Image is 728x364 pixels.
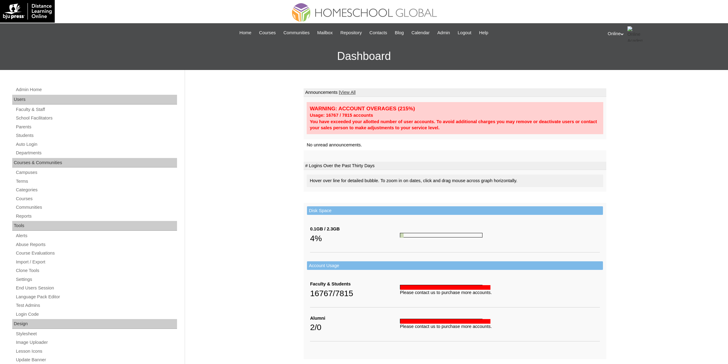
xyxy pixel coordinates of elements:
[437,29,450,36] span: Admin
[15,123,177,131] a: Parents
[395,29,404,36] span: Blog
[15,106,177,113] a: Faculty & Staff
[15,186,177,194] a: Categories
[15,141,177,148] a: Auto Login
[15,169,177,176] a: Campuses
[15,204,177,211] a: Communities
[280,29,313,36] a: Communities
[239,29,251,36] span: Home
[12,221,177,231] div: Tools
[15,276,177,283] a: Settings
[310,232,400,245] div: 4%
[15,212,177,220] a: Reports
[310,315,400,322] div: Alumni
[310,119,600,131] div: You have exceeded your allotted number of user accounts. To avoid additional charges you may remo...
[310,281,400,287] div: Faculty & Students
[304,162,606,170] td: # Logins Over the Past Thirty Days
[366,29,390,36] a: Contacts
[15,249,177,257] a: Course Evaluations
[392,29,407,36] a: Blog
[340,90,356,95] a: View All
[15,149,177,157] a: Departments
[412,29,430,36] span: Calendar
[283,29,310,36] span: Communities
[15,293,177,301] a: Language Pack Editor
[15,356,177,364] a: Update Banner
[340,29,362,36] span: Repository
[310,226,400,232] div: 0.1GB / 2.3GB
[12,319,177,329] div: Design
[476,29,491,36] a: Help
[479,29,488,36] span: Help
[15,339,177,346] a: Image Uploader
[15,86,177,94] a: Admin Home
[15,258,177,266] a: Import / Export
[15,241,177,248] a: Abuse Reports
[400,323,600,330] div: Please contact us to purchase more accounts.
[307,175,603,187] div: Hover over line for detailed bubble. To zoom in on dates, click and drag mouse across graph horiz...
[455,29,475,36] a: Logout
[310,321,400,333] div: 2/0
[434,29,453,36] a: Admin
[369,29,387,36] span: Contacts
[3,42,725,70] h3: Dashboard
[608,26,722,42] div: Online
[3,3,52,20] img: logo-white.png
[337,29,365,36] a: Repository
[314,29,336,36] a: Mailbox
[307,261,603,270] td: Account Usage
[304,88,606,97] td: Announcements |
[15,284,177,292] a: End Users Session
[304,139,606,151] td: No unread announcements.
[236,29,254,36] a: Home
[259,29,276,36] span: Courses
[15,311,177,318] a: Login Code
[15,330,177,338] a: Stylesheet
[15,132,177,139] a: Students
[458,29,471,36] span: Logout
[400,289,600,296] div: Please contact us to purchase more accounts.
[12,158,177,168] div: Courses & Communities
[307,206,603,215] td: Disk Space
[15,267,177,274] a: Clone Tools
[12,95,177,105] div: Users
[256,29,279,36] a: Courses
[310,113,373,118] strong: Usage: 16767 / 7815 accounts
[15,232,177,240] a: Alerts
[15,178,177,185] a: Terms
[15,114,177,122] a: School Facilitators
[310,105,600,112] div: WARNING: ACCOUNT OVERAGES (215%)
[15,347,177,355] a: Lesson Icons
[15,302,177,309] a: Test Admins
[408,29,433,36] a: Calendar
[317,29,333,36] span: Mailbox
[627,26,643,42] img: Online Academy
[15,195,177,203] a: Courses
[310,287,400,300] div: 16767/7815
